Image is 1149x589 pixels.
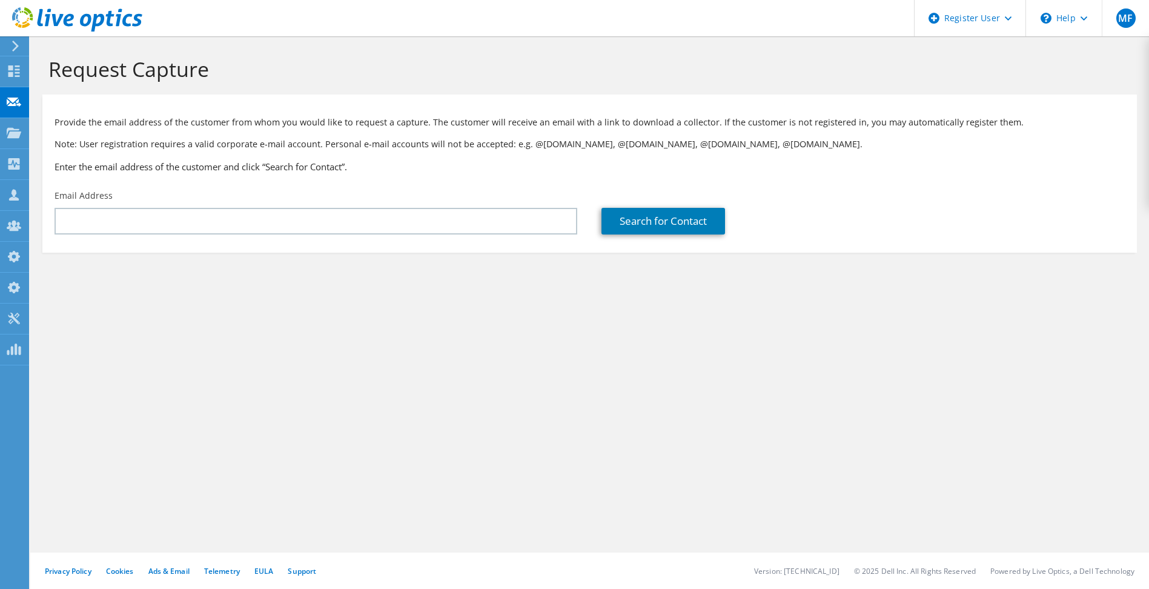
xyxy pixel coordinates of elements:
li: © 2025 Dell Inc. All Rights Reserved [854,566,976,576]
a: Support [288,566,316,576]
span: MF [1116,8,1136,28]
svg: \n [1041,13,1051,24]
a: EULA [254,566,273,576]
p: Note: User registration requires a valid corporate e-mail account. Personal e-mail accounts will ... [55,138,1125,151]
a: Privacy Policy [45,566,91,576]
li: Version: [TECHNICAL_ID] [754,566,839,576]
label: Email Address [55,190,113,202]
a: Cookies [106,566,134,576]
h3: Enter the email address of the customer and click “Search for Contact”. [55,160,1125,173]
a: Telemetry [204,566,240,576]
a: Ads & Email [148,566,190,576]
h1: Request Capture [48,56,1125,82]
li: Powered by Live Optics, a Dell Technology [990,566,1134,576]
p: Provide the email address of the customer from whom you would like to request a capture. The cust... [55,116,1125,129]
a: Search for Contact [601,208,725,235]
